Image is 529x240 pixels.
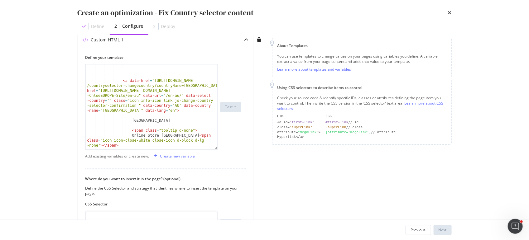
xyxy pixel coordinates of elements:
div: times [448,7,452,18]
div: Deploy [161,23,176,30]
div: Check your source code & identify specific IDs, classes or attributes defining the page item you ... [277,95,446,111]
div: Define the CSS Selector and strategy that identifies where to insert the template on your page. [85,186,241,196]
div: Next [439,227,447,233]
div: class= [277,125,321,130]
label: Define your template [85,55,241,60]
div: Create an optimization - Fix Country selector content [78,7,254,18]
a: Learn more about templates and variables [277,67,351,72]
div: <a id= [277,120,321,125]
div: .superLink [326,125,346,129]
button: Next [434,225,452,235]
div: Custom HTML 1 [91,37,124,43]
div: // attribute [326,130,446,135]
div: Define [91,23,105,30]
div: HTML [277,114,321,119]
div: // id [326,120,446,125]
div: Hyperlink</a> [277,134,321,139]
div: "megaLink" [298,130,319,134]
div: You can use templates to change values on your pages using variables you define. A variable extra... [277,54,446,64]
label: Where do you want to insert it in the page? (optional) [85,176,241,181]
div: #first-link [326,120,349,124]
button: Test it [220,102,241,112]
div: Create new variable [160,153,195,159]
iframe: Intercom live chat [508,219,523,234]
a: Learn more about CSS selectors [277,101,444,111]
div: CSS [326,114,446,119]
button: Test it [220,219,241,229]
div: Test it [225,104,236,110]
div: "first-link" [290,120,314,124]
div: Using CSS selectors to describe items to control [277,85,446,90]
div: "superLink" [290,125,312,129]
div: [attribute='megaLink'] [326,130,371,134]
button: Create new variable [152,151,195,161]
div: 2 [115,23,117,29]
div: 3 [153,23,156,30]
div: About Templates [277,43,446,48]
div: Configure [123,23,143,29]
div: // class [326,125,446,130]
div: Add existing variables or create new: [85,153,149,159]
label: CSS Selector [85,201,241,207]
button: Previous [406,225,431,235]
div: Previous [411,227,426,233]
div: attribute= > [277,130,321,135]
